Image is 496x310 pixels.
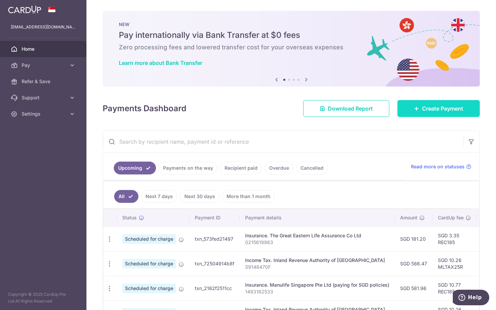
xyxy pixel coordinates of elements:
span: Download Report [328,104,373,113]
p: NEW [119,22,464,27]
td: txn_573fed21497 [189,226,240,251]
a: Read more on statuses [411,163,471,170]
img: CardUp [8,5,41,14]
a: Payments on the way [159,162,217,174]
a: Overdue [265,162,293,174]
div: Insurance. Manulife Singapore Pte Ltd (paying for SGD policies) [245,282,389,288]
td: SGD 3.35 REC185 [433,226,476,251]
span: Amount [400,214,417,221]
span: Create Payment [422,104,463,113]
td: SGD 10.26 MLTAX25R [433,251,476,276]
div: Income Tax. Inland Revenue Authority of [GEOGRAPHIC_DATA] [245,257,389,264]
span: Support [22,94,66,101]
div: Insurance. The Great Eastern Life Assurance Co Ltd [245,232,389,239]
span: Scheduled for charge [122,234,176,244]
input: Search by recipient name, payment id or reference [103,131,463,152]
p: [EMAIL_ADDRESS][DOMAIN_NAME] [11,24,76,30]
h6: Zero processing fees and lowered transfer cost for your overseas expenses [119,43,464,51]
td: SGD 581.96 [395,276,433,301]
h4: Payments Dashboard [103,102,186,115]
td: txn_72504914b8f [189,251,240,276]
td: SGD 586.47 [395,251,433,276]
a: Next 30 days [180,190,219,203]
h5: Pay internationally via Bank Transfer at $0 fees [119,30,464,41]
span: Refer & Save [22,78,66,85]
td: SGD 10.77 REC185 [433,276,476,301]
a: All [114,190,138,203]
a: Cancelled [296,162,328,174]
a: Download Report [303,100,389,117]
a: Create Payment [397,100,480,117]
span: Pay [22,62,66,69]
span: Settings [22,111,66,117]
p: 0215619963 [245,239,389,246]
p: S9148470F [245,264,389,270]
a: Next 7 days [141,190,177,203]
th: Payment details [240,209,395,226]
span: Home [22,46,66,52]
span: Scheduled for charge [122,284,176,293]
p: 1493182533 [245,288,389,295]
img: Bank transfer banner [103,11,480,87]
a: More than 1 month [222,190,275,203]
a: Learn more about Bank Transfer [119,59,202,66]
iframe: Opens a widget where you can find more information [453,290,489,307]
span: Scheduled for charge [122,259,176,268]
a: Recipient paid [220,162,262,174]
span: CardUp fee [438,214,464,221]
span: Read more on statuses [411,163,465,170]
th: Payment ID [189,209,240,226]
a: Upcoming [114,162,156,174]
span: Status [122,214,137,221]
td: SGD 181.20 [395,226,433,251]
td: txn_2182f2511cc [189,276,240,301]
